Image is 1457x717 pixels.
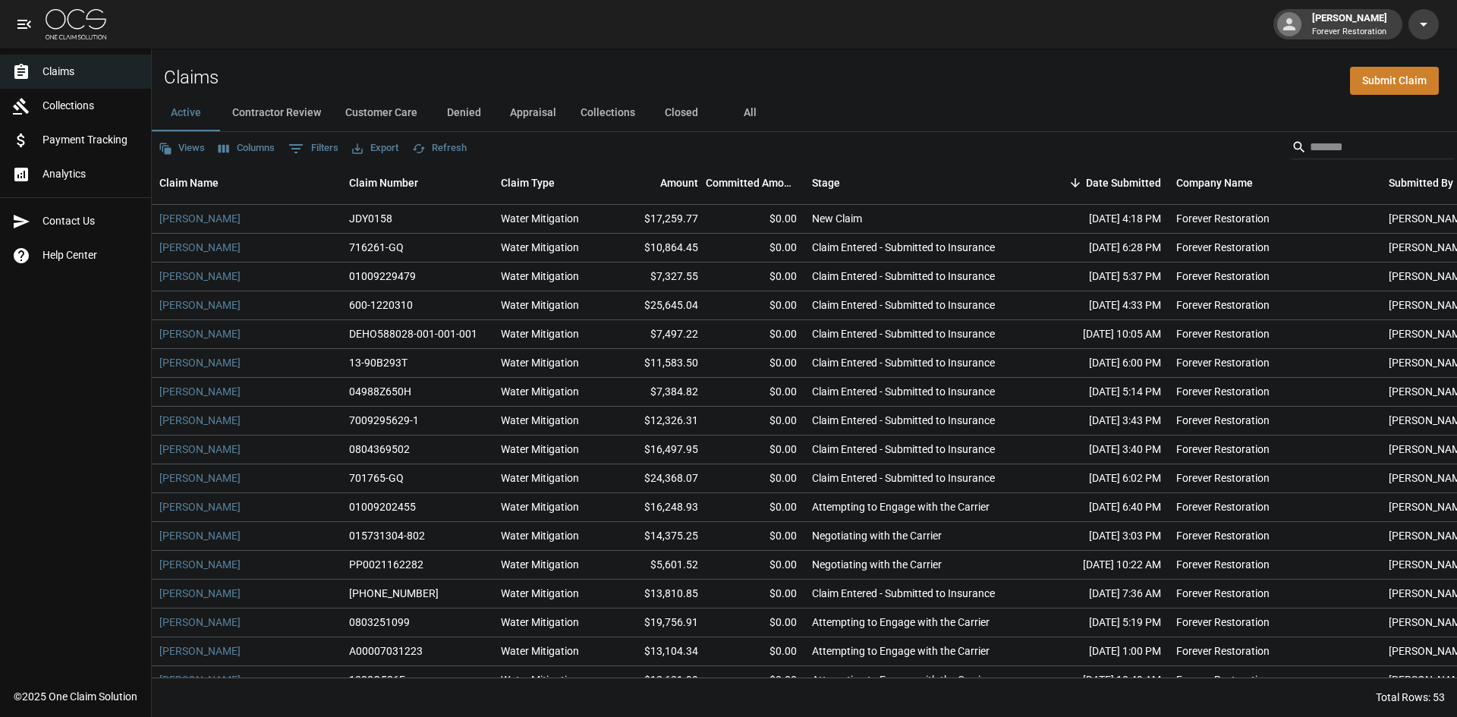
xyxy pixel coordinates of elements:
div: dynamic tabs [152,95,1457,131]
div: $7,327.55 [607,263,706,291]
div: Water Mitigation [501,240,579,255]
div: $24,368.07 [607,464,706,493]
div: $0.00 [706,493,804,522]
div: Forever Restoration [1176,672,1270,687]
a: [PERSON_NAME] [159,240,241,255]
a: [PERSON_NAME] [159,499,241,514]
a: [PERSON_NAME] [159,586,241,601]
img: ocs-logo-white-transparent.png [46,9,106,39]
div: PP0021162282 [349,557,423,572]
a: [PERSON_NAME] [159,297,241,313]
div: [DATE] 5:14 PM [1032,378,1169,407]
div: Forever Restoration [1176,528,1270,543]
div: $0.00 [706,205,804,234]
div: 1388Q586F [349,672,405,687]
div: Claim Number [349,162,418,204]
div: Water Mitigation [501,355,579,370]
div: [DATE] 10:05 AM [1032,320,1169,349]
div: Claim Entered - Submitted to Insurance [812,413,995,428]
div: [DATE] 10:22 AM [1032,551,1169,580]
button: Export [348,137,402,160]
div: 01-008-161893 [349,586,439,601]
div: Claim Name [159,162,219,204]
p: Forever Restoration [1312,26,1387,39]
div: Forever Restoration [1176,557,1270,572]
div: $0.00 [706,464,804,493]
button: Denied [430,95,498,131]
button: Sort [1065,172,1086,193]
div: Stage [812,162,840,204]
div: $17,259.77 [607,205,706,234]
div: Committed Amount [706,162,797,204]
button: Appraisal [498,95,568,131]
button: Show filters [285,137,342,161]
div: [DATE] 7:36 AM [1032,580,1169,609]
div: $0.00 [706,637,804,666]
div: [DATE] 5:37 PM [1032,263,1169,291]
button: All [716,95,784,131]
span: Collections [42,98,139,114]
a: [PERSON_NAME] [159,528,241,543]
div: Company Name [1169,162,1381,204]
div: New Claim [812,211,862,226]
a: [PERSON_NAME] [159,615,241,630]
div: [DATE] 6:00 PM [1032,349,1169,378]
div: Claim Entered - Submitted to Insurance [812,470,995,486]
a: [PERSON_NAME] [159,442,241,457]
div: [DATE] 5:19 PM [1032,609,1169,637]
div: Forever Restoration [1176,355,1270,370]
div: $25,645.04 [607,291,706,320]
button: Contractor Review [220,95,333,131]
a: [PERSON_NAME] [159,326,241,341]
div: [DATE] 3:43 PM [1032,407,1169,436]
div: $12,621.99 [607,666,706,695]
div: $0.00 [706,666,804,695]
span: Help Center [42,247,139,263]
div: Water Mitigation [501,643,579,659]
div: Claim Name [152,162,341,204]
span: Contact Us [42,213,139,229]
div: [DATE] 1:00 PM [1032,637,1169,666]
a: [PERSON_NAME] [159,470,241,486]
div: [DATE] 3:40 PM [1032,436,1169,464]
div: © 2025 One Claim Solution [14,689,137,704]
div: Water Mitigation [501,615,579,630]
div: Water Mitigation [501,442,579,457]
div: Attempting to Engage with the Carrier [812,615,990,630]
div: Claim Number [341,162,493,204]
div: Claim Entered - Submitted to Insurance [812,269,995,284]
a: [PERSON_NAME] [159,211,241,226]
div: Claim Entered - Submitted to Insurance [812,355,995,370]
div: [DATE] 4:18 PM [1032,205,1169,234]
div: Claim Type [493,162,607,204]
div: Water Mitigation [501,384,579,399]
div: 0803251099 [349,615,410,630]
div: Forever Restoration [1176,384,1270,399]
div: Company Name [1176,162,1253,204]
div: $0.00 [706,436,804,464]
div: $14,375.25 [607,522,706,551]
div: 01009229479 [349,269,416,284]
div: [DATE] 3:03 PM [1032,522,1169,551]
div: Forever Restoration [1176,326,1270,341]
div: 701765-GQ [349,470,404,486]
div: Negotiating with the Carrier [812,528,942,543]
div: 01009202455 [349,499,416,514]
div: Water Mitigation [501,672,579,687]
div: $0.00 [706,378,804,407]
div: 04988Z650H [349,384,411,399]
div: Water Mitigation [501,297,579,313]
div: Attempting to Engage with the Carrier [812,643,990,659]
button: open drawer [9,9,39,39]
div: Claim Entered - Submitted to Insurance [812,586,995,601]
div: Forever Restoration [1176,211,1270,226]
div: Claim Type [501,162,555,204]
div: [DATE] 10:49 AM [1032,666,1169,695]
div: Claim Entered - Submitted to Insurance [812,326,995,341]
div: DEHO588028-001-001-001 [349,326,477,341]
div: Forever Restoration [1176,240,1270,255]
div: $16,497.95 [607,436,706,464]
div: Forever Restoration [1176,586,1270,601]
div: Date Submitted [1086,162,1161,204]
div: Attempting to Engage with the Carrier [812,672,990,687]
